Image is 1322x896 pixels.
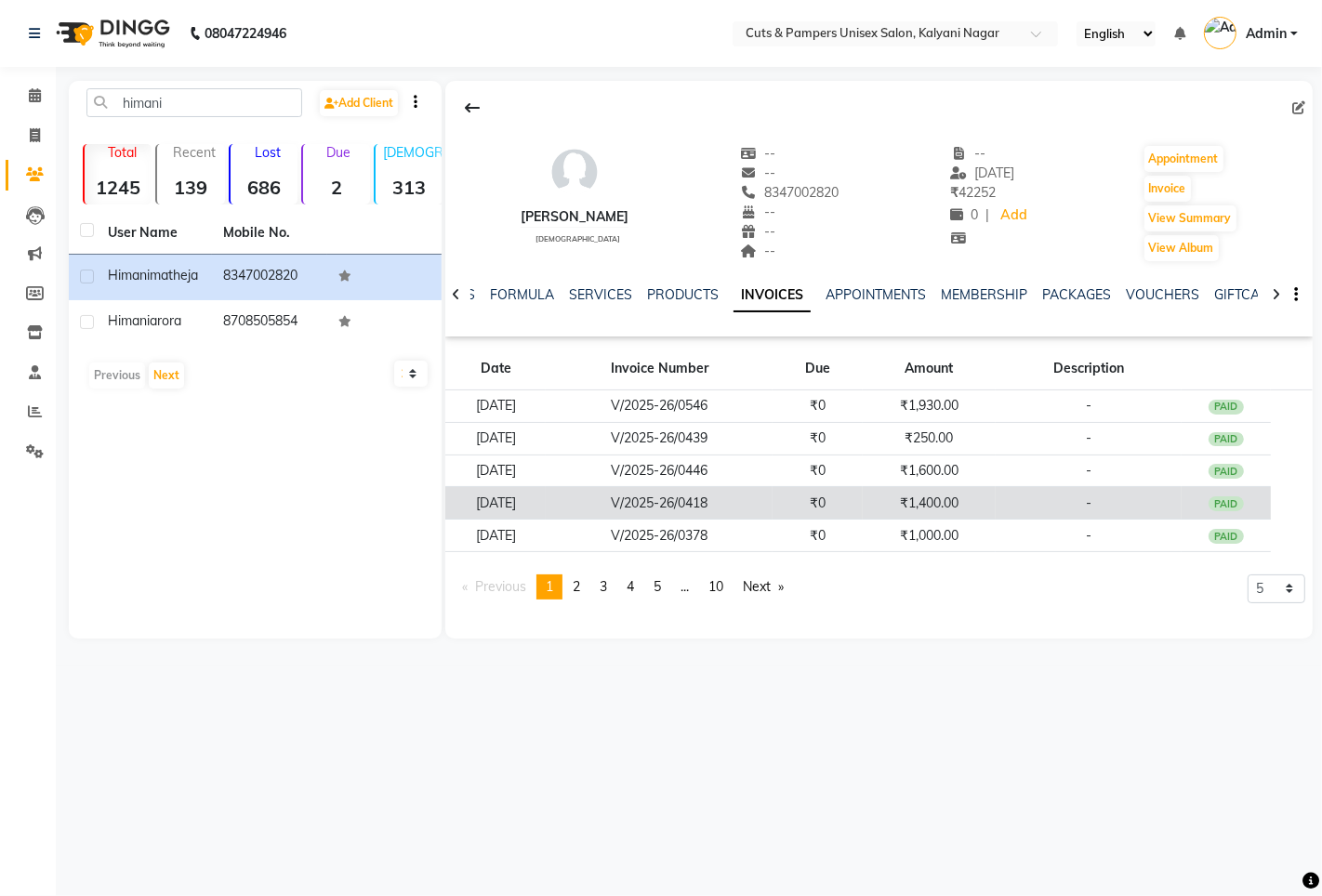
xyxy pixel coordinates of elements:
td: [DATE] [445,455,546,487]
span: 3 [600,578,607,595]
a: Add Client [320,90,398,116]
td: ₹0 [773,455,862,487]
div: [PERSON_NAME] [521,207,628,227]
span: Previous [475,578,526,595]
td: 8347002820 [212,255,327,300]
td: ₹0 [773,487,862,520]
span: -- [740,243,775,259]
div: PAID [1209,496,1244,511]
a: PACKAGES [1042,286,1111,303]
span: -- [740,165,775,181]
span: - [1086,397,1091,414]
span: 5 [654,578,661,595]
th: Date [445,348,546,390]
td: [DATE] [445,390,546,423]
nav: Pagination [453,574,794,600]
span: | [986,205,990,225]
th: Mobile No. [212,212,327,255]
button: View Album [1144,235,1219,261]
a: PRODUCTS [647,286,719,303]
td: ₹1,400.00 [863,487,997,520]
p: Due [307,144,370,161]
input: Search by Name/Mobile/Email/Code [86,88,302,117]
span: 42252 [951,184,997,201]
span: 1 [546,578,553,595]
span: arora [150,312,181,329]
a: MEMBERSHIP [941,286,1027,303]
td: ₹1,000.00 [863,520,997,552]
span: -- [951,145,986,162]
td: V/2025-26/0378 [546,520,773,552]
td: ₹0 [773,390,862,423]
span: ₹ [951,184,959,201]
strong: 1245 [85,176,152,199]
span: - [1086,462,1091,479]
th: Due [773,348,862,390]
button: Next [149,362,184,389]
th: Description [996,348,1182,390]
a: GIFTCARDS [1214,286,1287,303]
button: Invoice [1144,176,1191,202]
span: himani [108,312,150,329]
span: - [1086,527,1091,544]
td: ₹0 [773,422,862,455]
td: [DATE] [445,487,546,520]
span: - [1086,494,1091,511]
a: FORMULA [490,286,554,303]
th: Invoice Number [546,348,773,390]
img: avatar [547,144,602,200]
td: ₹1,930.00 [863,390,997,423]
th: User Name [97,212,212,255]
button: Appointment [1144,146,1223,172]
p: Recent [165,144,224,161]
span: -- [740,204,775,220]
button: View Summary [1144,205,1236,231]
a: VOUCHERS [1126,286,1199,303]
span: Admin [1246,24,1287,44]
td: V/2025-26/0446 [546,455,773,487]
td: ₹250.00 [863,422,997,455]
div: Back to Client [453,90,492,125]
img: logo [47,7,175,59]
span: -- [740,223,775,240]
span: [DEMOGRAPHIC_DATA] [535,234,620,244]
b: 08047224946 [205,7,286,59]
strong: 139 [157,176,224,199]
a: Add [998,203,1030,229]
span: Himani [108,267,150,283]
span: ... [681,578,689,595]
div: PAID [1209,529,1244,544]
span: -- [740,145,775,162]
td: V/2025-26/0546 [546,390,773,423]
strong: 313 [376,176,443,199]
td: [DATE] [445,520,546,552]
p: Lost [238,144,297,161]
a: SERVICES [569,286,632,303]
td: V/2025-26/0439 [546,422,773,455]
strong: 2 [303,176,370,199]
span: 2 [573,578,580,595]
img: Admin [1204,17,1236,49]
a: Next [734,574,793,600]
span: - [1086,429,1091,446]
div: PAID [1209,464,1244,479]
td: V/2025-26/0418 [546,487,773,520]
p: Total [92,144,152,161]
th: Amount [863,348,997,390]
strong: 686 [231,176,297,199]
p: [DEMOGRAPHIC_DATA] [383,144,443,161]
td: [DATE] [445,422,546,455]
span: 8347002820 [740,184,839,201]
a: INVOICES [734,279,811,312]
td: 8708505854 [212,300,327,346]
a: APPOINTMENTS [826,286,926,303]
span: 0 [951,206,979,223]
td: ₹1,600.00 [863,455,997,487]
span: [DATE] [951,165,1015,181]
div: PAID [1209,400,1244,415]
div: PAID [1209,432,1244,447]
td: ₹0 [773,520,862,552]
span: matheja [150,267,198,283]
span: 10 [708,578,723,595]
span: 4 [627,578,634,595]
